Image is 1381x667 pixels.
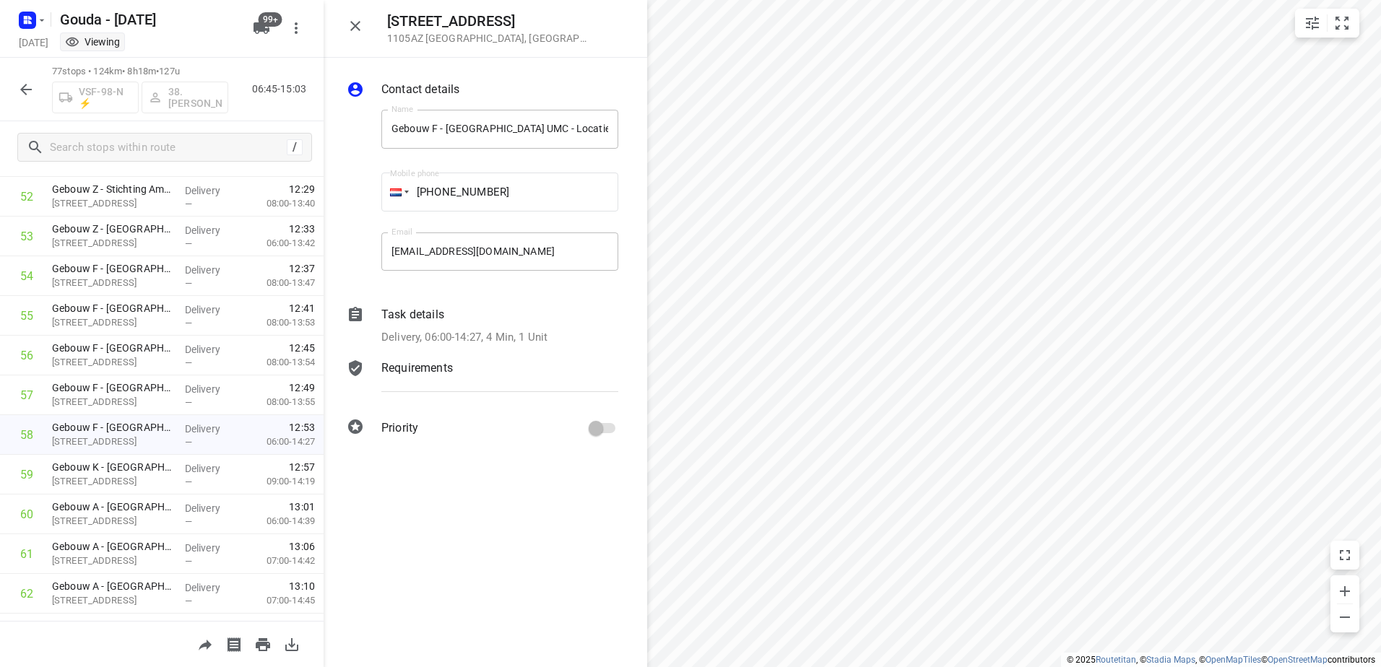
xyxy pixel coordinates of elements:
[52,460,173,474] p: Gebouw K - Amsterdam UMC - Locatie AMC - Afdeling Endolab(Kimberly Groot)
[243,514,315,528] p: 06:00-14:39
[50,136,287,159] input: Search stops within route
[243,355,315,370] p: 08:00-13:54
[1067,655,1375,665] li: © 2025 , © , © © contributors
[289,380,315,395] span: 12:49
[52,514,173,528] p: Meibergdreef 9, Amsterdam
[289,301,315,315] span: 12:41
[259,12,282,27] span: 99+
[52,539,173,554] p: Gebouw A - Amsterdam UMC - Locatie AMC - Afdeling Serviceteam(Alissa Kroon)
[185,199,192,209] span: —
[289,539,315,554] span: 13:06
[52,355,173,370] p: Meibergdreef 9, Amsterdam
[52,276,173,290] p: [STREET_ADDRESS]
[185,357,192,368] span: —
[381,419,418,437] p: Priority
[252,82,312,97] p: 06:45-15:03
[289,619,315,633] span: 13:14
[52,341,173,355] p: Gebouw F - Amsterdam UMC - Locatie AMC - Afdeling Decentrale Bevoorrading(Jack Bruijn)
[20,309,33,323] div: 55
[185,516,192,527] span: —
[289,579,315,593] span: 13:10
[243,474,315,489] p: 09:00-14:19
[52,315,173,330] p: Meibergdreef 9, Amsterdam
[185,476,192,487] span: —
[20,269,33,283] div: 54
[381,173,618,212] input: 1 (702) 123-4567
[52,500,173,514] p: Gebouw A - Amsterdam UMC - Locatie AMC - Afdeling Poli Kind(Linda olthof)
[52,380,173,395] p: Gebouw F - Amsterdam UMC - Locatie AMC - Afdeling Supply Chain/Patiëntgebonden Transport(Marcel Bak)
[185,620,238,635] p: Delivery
[52,579,173,593] p: Gebouw A - Amsterdam UMC - Locatie AMC - Afdeling Dienst Huisvesting Vastgoed & Techniek(Maud Lig...
[185,302,238,317] p: Delivery
[185,263,238,277] p: Delivery
[289,182,315,196] span: 12:29
[243,435,315,449] p: 06:00-14:27
[243,395,315,409] p: 08:00-13:55
[387,13,589,30] h5: [STREET_ADDRESS]
[20,190,33,204] div: 52
[185,223,238,237] p: Delivery
[185,501,238,515] p: Delivery
[52,301,173,315] p: Gebouw F - Amsterdam UMC - Locatie AMC - Afdeling Magazijnen(Burhan Mohammed)
[289,222,315,236] span: 12:33
[1268,655,1328,665] a: OpenStreetMap
[289,261,315,276] span: 12:37
[52,435,173,449] p: Meibergdreef 9, Amsterdam
[1328,9,1356,38] button: Fit zoom
[185,342,238,357] p: Delivery
[185,596,192,606] span: —
[185,382,238,396] p: Delivery
[287,139,303,155] div: /
[52,474,173,489] p: Meibergdreef 9, Amsterdam
[52,261,173,276] p: Gebouw F - [GEOGRAPHIC_DATA] UMC - AMC - Kindergeneeskunde - [PERSON_NAME]([PERSON_NAME])
[220,637,248,650] span: Print shipping labels
[52,65,228,79] p: 77 stops • 124km • 8h18m
[185,318,192,328] span: —
[20,230,33,243] div: 53
[185,422,238,436] p: Delivery
[243,276,315,290] p: 08:00-13:47
[347,81,618,101] div: Contact details
[20,428,33,442] div: 58
[65,35,120,49] div: Viewing
[381,173,409,212] div: Netherlands: + 31
[381,306,444,323] p: Task details
[277,637,306,650] span: Download route
[289,460,315,474] span: 12:57
[1295,9,1359,38] div: small contained button group
[381,329,547,346] p: Delivery, 06:00-14:27, 4 Min, 1 Unit
[243,236,315,250] p: 06:00-13:42
[248,637,277,650] span: Print route
[185,278,192,289] span: —
[243,315,315,330] p: 08:00-13:53
[185,461,238,476] p: Delivery
[52,236,173,250] p: [STREET_ADDRESS]
[52,196,173,211] p: [STREET_ADDRESS]
[52,222,173,236] p: Gebouw Z - [GEOGRAPHIC_DATA] UMC - Locatie AMC - Afdeling Hyperbare Geneeskunde([PERSON_NAME])
[159,66,180,77] span: 127u
[289,420,315,435] span: 12:53
[20,507,33,521] div: 60
[185,437,192,448] span: —
[243,593,315,608] p: 07:00-14:45
[20,547,33,561] div: 61
[52,593,173,608] p: Meibergdreef 9, Amsterdam
[390,170,439,178] label: Mobile phone
[185,397,192,408] span: —
[381,359,453,377] p: Requirements
[185,556,192,567] span: —
[1298,9,1327,38] button: Map settings
[387,32,589,44] p: 1105AZ [GEOGRAPHIC_DATA] , [GEOGRAPHIC_DATA]
[20,388,33,402] div: 57
[52,420,173,435] p: Gebouw F - Amsterdam UMC - Locatie AMC - Afdeling Kortverblijf Neuro/Hoofd-Hals(Masife Yilmaz)
[1205,655,1261,665] a: OpenMapTiles
[1096,655,1136,665] a: Routetitan
[289,500,315,514] span: 13:01
[52,619,173,633] p: Gebouw A - Amsterdam UMC - Locatie AMC - Afdeling Poli Gynaecologie(Jolanda Brugman / Sandra Piet...
[185,580,238,595] p: Delivery
[243,196,315,211] p: 08:00-13:40
[185,238,192,249] span: —
[243,554,315,568] p: 07:00-14:42
[52,554,173,568] p: Meibergdreef 9, Amsterdam
[341,12,370,40] button: Close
